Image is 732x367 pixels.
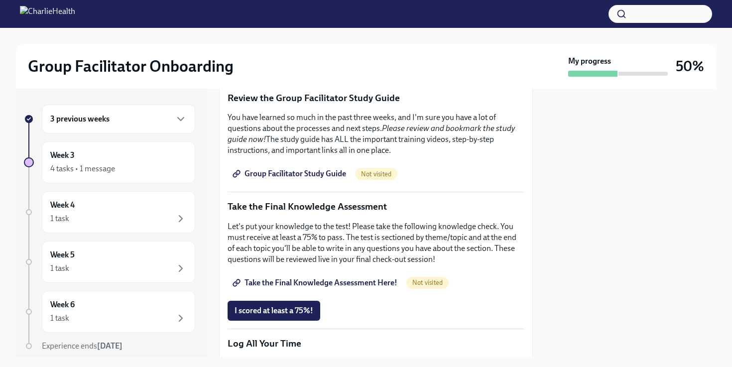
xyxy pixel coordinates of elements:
img: CharlieHealth [20,6,75,22]
p: Let's put your knowledge to the test! Please take the following knowledge check. You must receive... [228,221,524,265]
button: I scored at least a 75%! [228,301,320,321]
span: Group Facilitator Study Guide [235,169,346,179]
a: Group Facilitator Study Guide [228,164,353,184]
h6: Week 4 [50,200,75,211]
h3: 50% [676,57,704,75]
p: Review the Group Facilitator Study Guide [228,92,524,105]
a: Week 41 task [24,191,195,233]
p: Take the Final Knowledge Assessment [228,200,524,213]
strong: My progress [568,56,611,67]
div: 1 task [50,213,69,224]
span: Not visited [355,170,397,178]
span: Take the Final Knowledge Assessment Here! [235,278,397,288]
a: Week 34 tasks • 1 message [24,141,195,183]
h6: Week 5 [50,249,75,260]
a: Week 51 task [24,241,195,283]
span: Experience ends [42,341,122,351]
div: 1 task [50,263,69,274]
div: 4 tasks • 1 message [50,163,115,174]
strong: [DATE] [97,341,122,351]
p: Log All Your Time [228,337,524,350]
h2: Group Facilitator Onboarding [28,56,234,76]
a: Week 61 task [24,291,195,333]
div: 3 previous weeks [42,105,195,133]
h6: Week 6 [50,299,75,310]
p: You have learned so much in the past three weeks, and I'm sure you have a lot of questions about ... [228,112,524,156]
a: Take the Final Knowledge Assessment Here! [228,273,404,293]
span: Not visited [406,279,449,286]
div: 1 task [50,313,69,324]
span: I scored at least a 75%! [235,306,313,316]
h6: Week 3 [50,150,75,161]
h6: 3 previous weeks [50,114,110,124]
